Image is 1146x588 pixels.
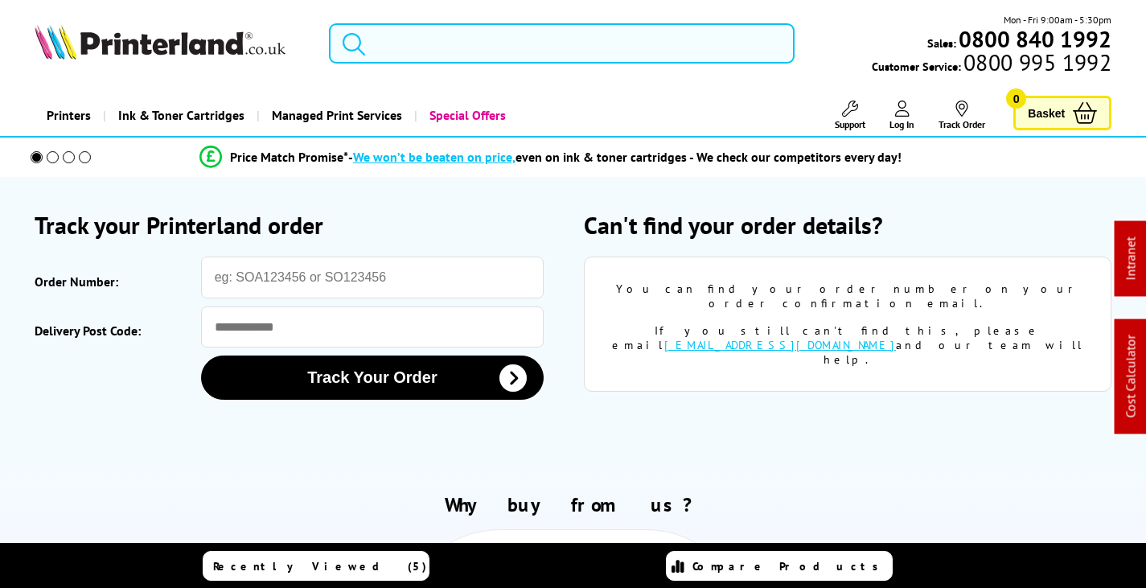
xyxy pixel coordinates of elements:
span: Price Match Promise* [230,149,348,165]
a: Special Offers [414,95,518,136]
a: Printerland Logo [35,24,309,63]
a: Support [835,101,865,130]
span: Ink & Toner Cartridges [118,95,244,136]
span: 0800 995 1992 [961,55,1111,70]
span: We won’t be beaten on price, [353,149,515,165]
span: Customer Service: [872,55,1111,74]
input: eg: SOA123456 or SO123456 [201,257,544,298]
div: - even on ink & toner cartridges - We check our competitors every day! [348,149,902,165]
h2: Track your Printerland order [35,209,562,241]
a: Track Order [939,101,985,130]
img: Printerland Logo [35,24,285,60]
span: Basket [1028,102,1065,124]
a: Managed Print Services [257,95,414,136]
span: Support [835,118,865,130]
div: If you still can't find this, please email and our team will help. [609,323,1086,367]
a: Recently Viewed (5) [203,551,429,581]
span: Mon - Fri 9:00am - 5:30pm [1004,12,1111,27]
a: Log In [889,101,914,130]
a: 0800 840 1992 [956,31,1111,47]
span: 0 [1006,88,1026,109]
button: Track Your Order [201,356,544,400]
a: Basket 0 [1013,96,1111,130]
span: Recently Viewed (5) [213,559,427,574]
a: Printers [35,95,103,136]
b: 0800 840 1992 [959,24,1111,54]
h2: Can't find your order details? [584,209,1111,241]
span: Log In [889,118,914,130]
span: Compare Products [692,559,887,574]
a: Ink & Toner Cartridges [103,95,257,136]
span: Sales: [927,35,956,51]
a: Intranet [1123,237,1139,281]
label: Delivery Post Code: [35,315,193,347]
h2: Why buy from us? [35,492,1112,517]
div: You can find your order number on your order confirmation email. [609,282,1086,310]
li: modal_Promise [8,143,1093,171]
a: Compare Products [666,551,893,581]
a: Cost Calculator [1123,335,1139,418]
a: [EMAIL_ADDRESS][DOMAIN_NAME] [664,338,896,352]
label: Order Number: [35,265,193,298]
